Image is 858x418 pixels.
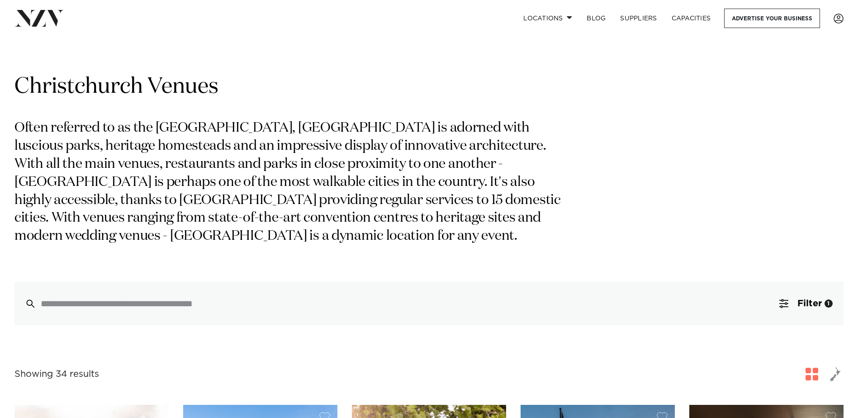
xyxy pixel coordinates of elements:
a: Advertise your business [724,9,820,28]
p: Often referred to as the [GEOGRAPHIC_DATA], [GEOGRAPHIC_DATA] is adorned with luscious parks, her... [14,119,574,246]
a: SUPPLIERS [613,9,664,28]
div: 1 [825,299,833,308]
span: Filter [797,299,822,308]
div: Showing 34 results [14,367,99,381]
img: nzv-logo.png [14,10,64,26]
h1: Christchurch Venues [14,73,844,101]
a: Locations [516,9,579,28]
button: Filter1 [768,282,844,325]
a: Capacities [664,9,718,28]
a: BLOG [579,9,613,28]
